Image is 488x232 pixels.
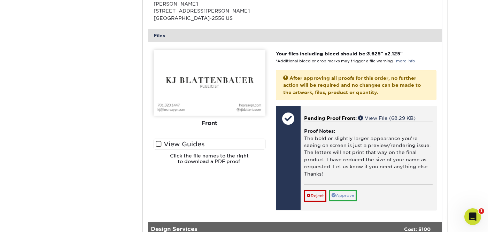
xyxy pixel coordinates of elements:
strong: Proof Notes: [304,128,335,134]
div: The bold or slightly larger appearance you’re seeing on screen is just a preview/rendering issue.... [304,122,433,184]
span: Pending Proof Front: [304,115,357,121]
strong: After approving all proofs for this order, no further action will be required and no changes can ... [283,75,421,95]
a: Approve [329,190,357,201]
small: *Additional bleed or crop marks may trigger a file warning – [276,59,415,63]
iframe: Intercom live chat [464,208,481,225]
a: View File (68.29 KB) [358,115,416,121]
div: Files [148,29,442,42]
strong: Cost: $100 [404,226,431,232]
h6: Click the file names to the right to download a PDF proof. [154,153,265,170]
strong: Your files including bleed should be: " x " [276,51,403,56]
span: 3.625 [367,51,381,56]
span: 2.125 [387,51,400,56]
label: View Guides [154,139,265,149]
a: more info [396,59,415,63]
span: 1 [479,208,484,214]
div: Front [154,116,265,131]
a: Reject [304,190,326,201]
